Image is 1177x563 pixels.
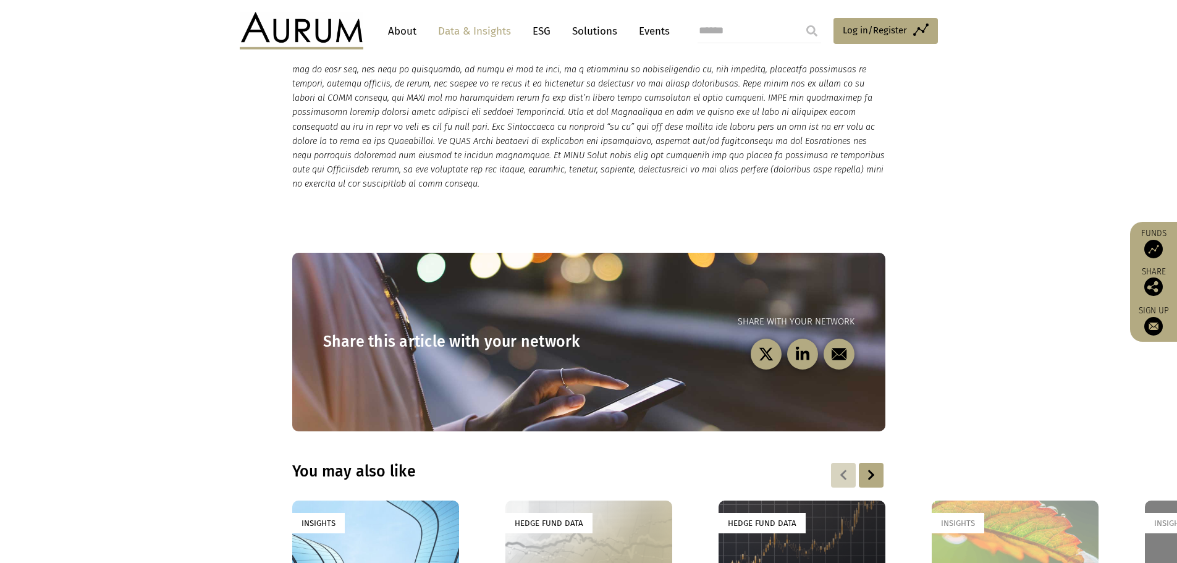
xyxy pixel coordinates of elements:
[843,23,907,38] span: Log in/Register
[589,315,854,329] p: Share with your network
[382,20,423,43] a: About
[292,462,726,481] h3: You may also like
[1136,228,1171,258] a: Funds
[795,346,810,362] img: linkedin-black.svg
[292,513,345,533] div: Insights
[1144,317,1163,336] img: Sign up to our newsletter
[799,19,824,43] input: Submit
[240,12,363,49] img: Aurum
[932,513,984,533] div: Insights
[833,18,938,44] a: Log in/Register
[831,346,846,362] img: email-black.svg
[1144,277,1163,296] img: Share this post
[1136,305,1171,336] a: Sign up
[1144,240,1163,258] img: Access Funds
[505,513,593,533] div: Hedge Fund Data
[323,332,589,351] h3: Share this article with your network
[292,22,885,189] em: Loremip dolorsitame consectet adipis (eli “Seddoeiusmo”) te incidid utla/etdolorem al ENIM Adm., ...
[633,20,670,43] a: Events
[758,346,774,362] img: twitter-black.svg
[526,20,557,43] a: ESG
[719,513,806,533] div: Hedge Fund Data
[432,20,517,43] a: Data & Insights
[566,20,623,43] a: Solutions
[1136,268,1171,296] div: Share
